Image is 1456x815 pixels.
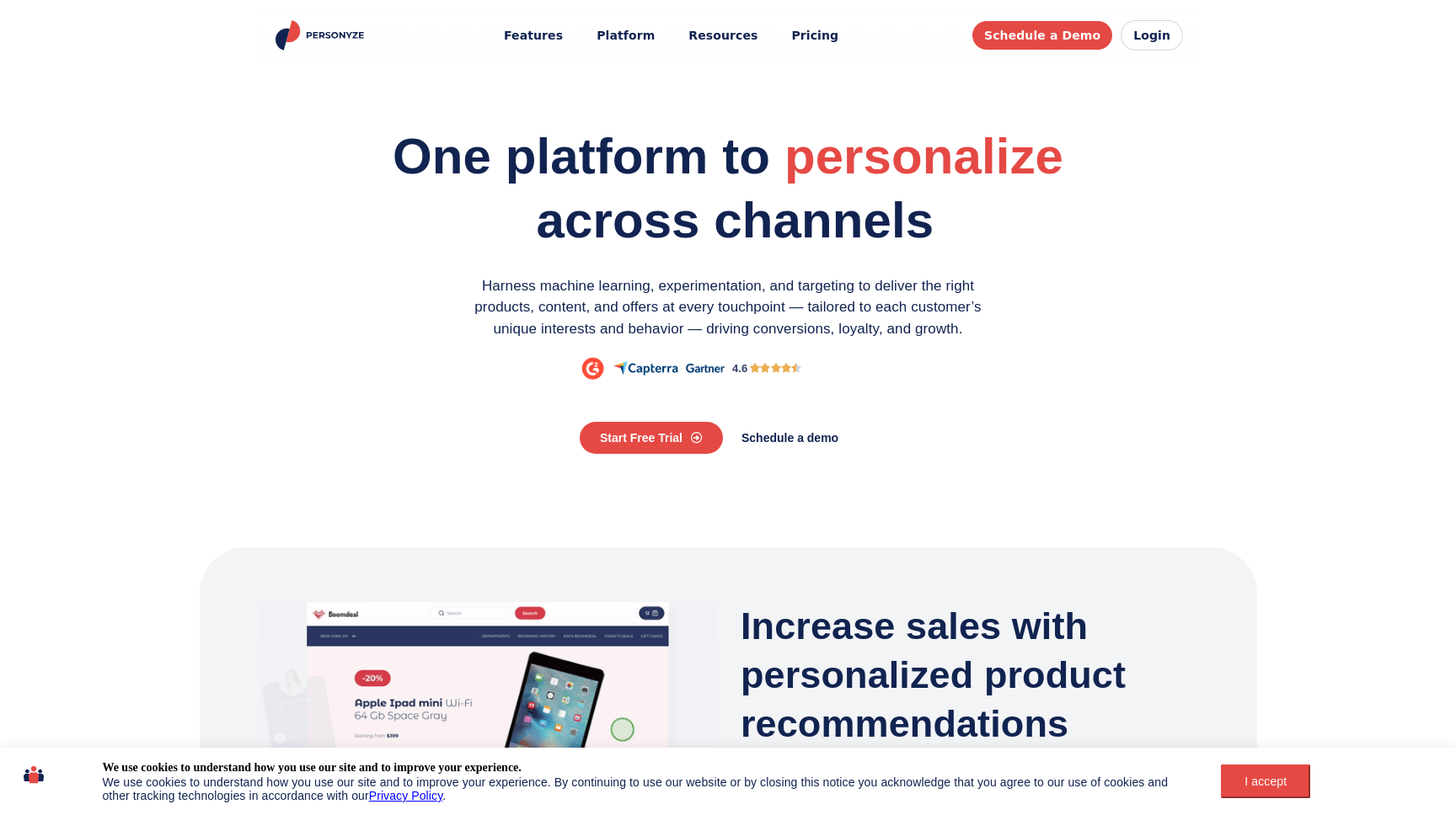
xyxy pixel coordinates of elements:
span: across channels [537,192,934,248]
a: Pricing [779,20,850,51]
div: 4.6 [732,360,747,377]
p: Harness machine learning, experimentation, and targeting to deliver the right products, content, ... [454,275,1002,340]
h3: Increase sales with personalized product recommendations [741,602,1196,748]
i:  [750,360,760,376]
img: icon [24,760,44,789]
button: Resources [677,20,769,51]
span: Start Free Trial [600,432,682,444]
div: We use cookies to understand how you use our site and to improve your experience. [102,760,521,775]
img: Personyze [273,20,370,51]
i:  [791,360,801,376]
i:  [760,360,770,376]
button: Features [492,20,575,51]
i:  [781,360,791,376]
div: We use cookies to understand how you use our site and to improve your experience. By continuing t... [102,775,1177,802]
a: Start Free Trial [580,422,723,454]
header: Personyze site header [256,8,1200,63]
i:  [771,360,781,376]
span: One platform to [393,128,770,184]
a: Login [1121,20,1183,51]
div: 4.5/5 [750,360,801,376]
nav: Main menu [492,20,850,51]
a: Privacy Policy [369,789,443,802]
a: Personyze home [273,20,370,51]
div: I accept [1231,775,1300,788]
span: Schedule a demo [741,432,838,444]
button: I accept [1221,764,1310,798]
a: Platform [585,20,666,51]
a: Schedule a Demo [972,21,1112,50]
